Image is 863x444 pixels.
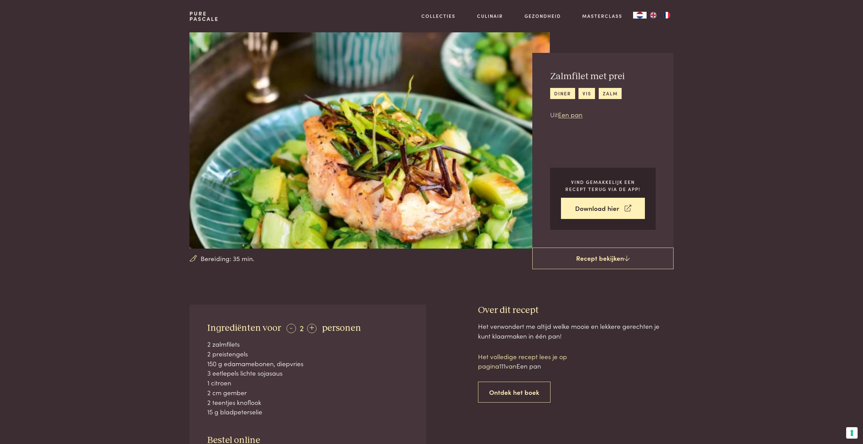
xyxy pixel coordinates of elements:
[478,321,674,341] div: Het verwondert me altijd welke mooie en lekkere gerechten je kunt klaarmaken in één pan!
[207,323,281,333] span: Ingrediënten voor
[300,322,304,333] span: 2
[478,382,550,403] a: Ontdek het boek
[207,349,408,359] div: 2 preistengels
[550,88,575,99] a: diner
[207,398,408,407] div: 2 teentjes knoflook
[189,11,219,22] a: PurePascale
[578,88,595,99] a: vis
[477,12,503,20] a: Culinair
[558,110,583,119] a: Een pan
[207,368,408,378] div: 3 eetlepels lichte sojasaus
[207,339,408,349] div: 2 zalmfilets
[201,254,255,263] span: Bereiding: 35 min.
[647,12,674,19] ul: Language list
[287,324,296,333] div: -
[561,198,645,219] a: Download hier
[207,388,408,398] div: 2 cm gember
[550,71,625,83] h2: Zalmfilet met prei
[189,32,550,249] img: Zalmfilet met prei
[421,12,455,20] a: Collecties
[207,359,408,369] div: 150 g edamamebonen, diepvries
[207,378,408,388] div: 1 citroen
[499,361,505,370] span: 111
[550,110,625,120] p: Uit
[599,88,622,99] a: zalm
[561,179,645,192] p: Vind gemakkelijk een recept terug via de app!
[660,12,674,19] a: FR
[647,12,660,19] a: EN
[307,324,317,333] div: +
[846,427,858,439] button: Uw voorkeuren voor toestemming voor trackingtechnologieën
[633,12,674,19] aside: Language selected: Nederlands
[633,12,647,19] a: NL
[478,352,593,371] p: Het volledige recept lees je op pagina van
[322,323,361,333] span: personen
[478,305,674,316] h3: Over dit recept
[582,12,622,20] a: Masterclass
[633,12,647,19] div: Language
[525,12,561,20] a: Gezondheid
[532,248,674,269] a: Recept bekijken
[207,407,408,417] div: 15 g bladpeterselie
[516,361,541,370] span: Een pan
